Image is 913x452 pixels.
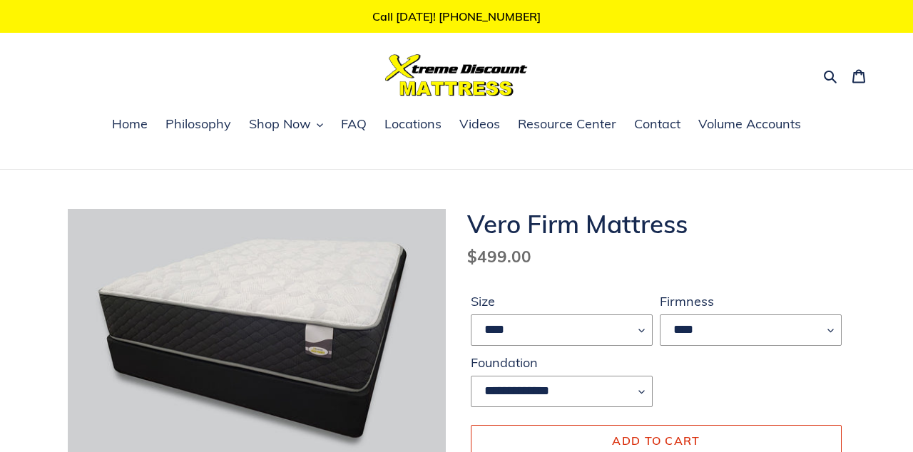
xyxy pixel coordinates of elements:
[691,114,808,135] a: Volume Accounts
[452,114,507,135] a: Videos
[612,433,700,448] span: Add to cart
[518,115,616,133] span: Resource Center
[471,353,653,372] label: Foundation
[385,54,528,96] img: Xtreme Discount Mattress
[112,115,148,133] span: Home
[467,209,845,239] h1: Vero Firm Mattress
[471,292,653,311] label: Size
[105,114,155,135] a: Home
[158,114,238,135] a: Philosophy
[165,115,231,133] span: Philosophy
[698,115,801,133] span: Volume Accounts
[467,246,531,267] span: $499.00
[341,115,367,133] span: FAQ
[334,114,374,135] a: FAQ
[384,115,442,133] span: Locations
[627,114,688,135] a: Contact
[377,114,449,135] a: Locations
[660,292,842,311] label: Firmness
[242,114,330,135] button: Shop Now
[249,115,311,133] span: Shop Now
[511,114,623,135] a: Resource Center
[634,115,680,133] span: Contact
[459,115,500,133] span: Videos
